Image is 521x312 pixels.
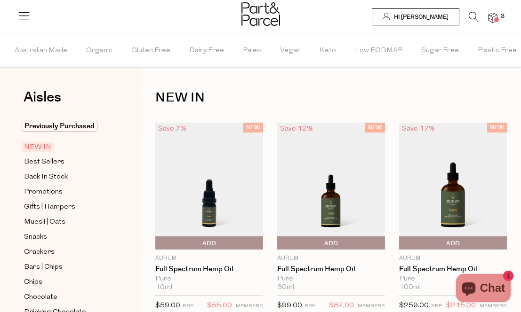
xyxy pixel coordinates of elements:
[24,172,68,183] span: Back In Stock
[86,34,112,67] span: Organic
[24,217,65,228] span: Muesli | Oats
[498,12,507,21] span: 3
[24,87,61,108] span: Aisles
[453,274,513,304] inbox-online-store-chat: Shopify online store chat
[24,156,64,168] span: Best Sellers
[24,292,57,303] span: Chocolate
[189,34,224,67] span: Dairy Free
[478,34,517,67] span: Plastic Free
[372,8,459,25] a: Hi [PERSON_NAME]
[488,13,497,23] a: 3
[241,2,280,26] img: Part&Parcel
[329,300,354,312] span: $87.00
[243,34,261,67] span: Paleo
[24,231,110,243] a: Snacks
[24,216,110,228] a: Muesli | Oats
[24,201,110,213] a: Gifts | Hampers
[24,262,63,273] span: Bars | Chips
[24,247,55,258] span: Crackers
[155,275,263,283] div: Pure
[399,254,507,263] p: Aurum
[22,142,54,152] span: NEW IN
[399,236,507,250] button: Add To Parcel
[24,187,63,198] span: Promotions
[277,275,385,283] div: Pure
[183,304,193,309] small: RRP
[421,34,459,67] span: Sugar Free
[277,265,385,273] a: Full Spectrum Hemp Oil
[446,300,476,312] span: $215.00
[305,304,315,309] small: RRP
[15,34,67,67] span: Australian Made
[399,302,429,309] span: $259.00
[243,123,263,133] span: NEW
[155,254,263,263] p: Aurum
[277,302,302,309] span: $99.00
[24,202,75,213] span: Gifts | Hampers
[399,123,438,135] div: Save 17%
[24,232,47,243] span: Snacks
[24,276,110,288] a: Chips
[277,123,385,250] img: Full Spectrum Hemp Oil
[24,141,110,153] a: NEW IN
[236,304,263,309] small: MEMBERS
[431,304,442,309] small: RRP
[131,34,170,67] span: Gluten Free
[399,265,507,273] a: Full Spectrum Hemp Oil
[24,246,110,258] a: Crackers
[155,87,507,109] h1: NEW IN
[24,156,110,168] a: Best Sellers
[280,34,301,67] span: Vegan
[155,283,172,292] span: 10ml
[277,283,294,292] span: 30ml
[392,13,449,21] span: Hi [PERSON_NAME]
[480,304,507,309] small: MEMBERS
[155,123,263,250] img: Full Spectrum Hemp Oil
[24,261,110,273] a: Bars | Chips
[155,123,189,135] div: Save 7%
[24,291,110,303] a: Chocolate
[277,236,385,250] button: Add To Parcel
[207,300,232,312] span: $55.00
[155,236,263,250] button: Add To Parcel
[24,121,110,132] a: Previously Purchased
[355,34,402,67] span: Low FODMAP
[358,304,385,309] small: MEMBERS
[487,123,507,133] span: NEW
[399,283,421,292] span: 100ml
[399,123,507,250] img: Full Spectrum Hemp Oil
[24,171,110,183] a: Back In Stock
[24,90,61,114] a: Aisles
[24,277,42,288] span: Chips
[155,302,180,309] span: $59.00
[155,265,263,273] a: Full Spectrum Hemp Oil
[399,275,507,283] div: Pure
[22,121,97,132] span: Previously Purchased
[24,186,110,198] a: Promotions
[277,254,385,263] p: Aurum
[320,34,336,67] span: Keto
[365,123,385,133] span: NEW
[277,123,316,135] div: Save 12%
